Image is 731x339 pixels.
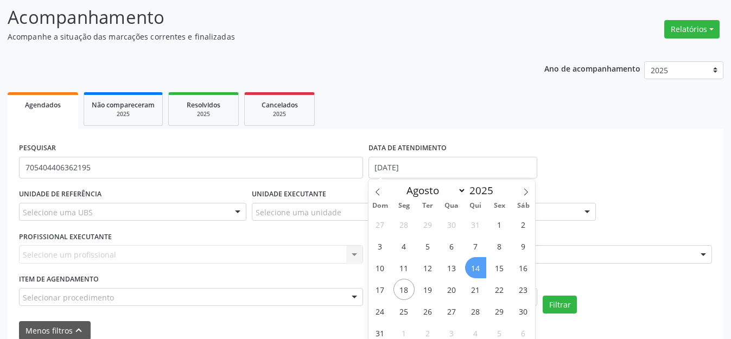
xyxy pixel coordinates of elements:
span: Dom [368,202,392,209]
span: Julho 31, 2025 [465,214,486,235]
span: Agosto 30, 2025 [513,300,534,322]
span: Agosto 16, 2025 [513,257,534,278]
span: Selecionar procedimento [23,292,114,303]
span: Agosto 26, 2025 [417,300,438,322]
span: Agosto 1, 2025 [489,214,510,235]
div: 2025 [252,110,307,118]
span: Agosto 9, 2025 [513,235,534,257]
span: Sex [487,202,511,209]
span: Qua [440,202,463,209]
span: Julho 30, 2025 [441,214,462,235]
p: Ano de acompanhamento [544,61,640,75]
span: Cancelados [262,100,298,110]
span: Agosto 25, 2025 [393,300,415,322]
span: Julho 27, 2025 [370,214,391,235]
input: Nome, CNS [19,157,363,178]
span: Agendados [25,100,61,110]
div: 2025 [92,110,155,118]
span: Agosto 27, 2025 [441,300,462,322]
span: Agosto 19, 2025 [417,279,438,300]
span: Agosto 3, 2025 [370,235,391,257]
div: 2025 [176,110,231,118]
span: Agosto 18, 2025 [393,279,415,300]
span: Selecione uma unidade [256,207,341,218]
span: Julho 28, 2025 [393,214,415,235]
span: Agosto 10, 2025 [370,257,391,278]
label: DATA DE ATENDIMENTO [368,140,447,157]
input: Selecione um intervalo [368,157,538,178]
span: Agosto 23, 2025 [513,279,534,300]
span: Agosto 7, 2025 [465,235,486,257]
span: Ter [416,202,440,209]
span: Agosto 4, 2025 [393,235,415,257]
label: UNIDADE DE REFERÊNCIA [19,186,101,203]
label: PROFISSIONAL EXECUTANTE [19,228,112,245]
label: UNIDADE EXECUTANTE [252,186,326,203]
span: Julho 29, 2025 [417,214,438,235]
span: Agosto 11, 2025 [393,257,415,278]
span: Agosto 14, 2025 [465,257,486,278]
span: Agosto 21, 2025 [465,279,486,300]
span: Selecione uma UBS [23,207,93,218]
span: Resolvidos [187,100,220,110]
span: Seg [392,202,416,209]
span: Não compareceram [92,100,155,110]
span: Sáb [511,202,535,209]
span: Qui [463,202,487,209]
button: Filtrar [543,296,577,314]
span: Agosto 24, 2025 [370,300,391,322]
label: PESQUISAR [19,140,56,157]
span: Agosto 6, 2025 [441,235,462,257]
span: Agosto 17, 2025 [370,279,391,300]
input: Year [466,183,502,197]
span: Agosto 15, 2025 [489,257,510,278]
span: Agosto 8, 2025 [489,235,510,257]
button: Relatórios [664,20,720,39]
i: keyboard_arrow_up [73,324,85,336]
span: Agosto 20, 2025 [441,279,462,300]
span: Agosto 12, 2025 [417,257,438,278]
span: Agosto 28, 2025 [465,300,486,322]
label: Item de agendamento [19,271,99,288]
span: Agosto 5, 2025 [417,235,438,257]
p: Acompanhe a situação das marcações correntes e finalizadas [8,31,508,42]
span: Agosto 29, 2025 [489,300,510,322]
span: Agosto 22, 2025 [489,279,510,300]
span: Agosto 2, 2025 [513,214,534,235]
p: Acompanhamento [8,4,508,31]
span: Agosto 13, 2025 [441,257,462,278]
select: Month [402,183,467,198]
